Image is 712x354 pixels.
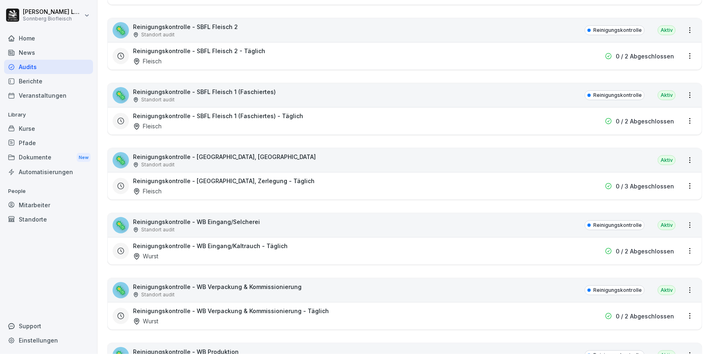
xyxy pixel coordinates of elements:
a: Kurse [4,121,93,136]
div: Aktiv [658,25,676,35]
div: Dokumente [4,150,93,165]
a: Pfade [4,136,93,150]
p: Reinigungskontrolle [593,92,642,99]
div: 🦠 [113,87,129,103]
div: 🦠 [113,217,129,233]
a: Standorte [4,212,93,226]
p: Reinigungskontrolle - SBFL Fleisch 1 (Faschiertes) [133,87,276,96]
a: Audits [4,60,93,74]
p: [PERSON_NAME] Lumetsberger [23,9,82,16]
p: 0 / 2 Abgeschlossen [616,117,674,125]
h3: Reinigungskontrolle - WB Verpackung & Kommissionierung - Täglich [133,307,329,315]
h3: Reinigungskontrolle - SBFL Fleisch 2 - Täglich [133,47,265,55]
a: News [4,45,93,60]
p: Standort audit [141,161,175,168]
p: Reinigungskontrolle - SBFL Fleisch 2 [133,22,238,31]
div: 🦠 [113,282,129,298]
p: Reinigungskontrolle [593,287,642,294]
a: Mitarbeiter [4,198,93,212]
a: Home [4,31,93,45]
a: Automatisierungen [4,165,93,179]
div: Wurst [133,252,158,260]
a: DokumenteNew [4,150,93,165]
p: Reinigungskontrolle - [GEOGRAPHIC_DATA], [GEOGRAPHIC_DATA] [133,152,316,161]
p: 0 / 2 Abgeschlossen [616,247,674,255]
p: People [4,185,93,198]
p: 0 / 2 Abgeschlossen [616,52,674,60]
p: Standort audit [141,31,175,38]
div: Fleisch [133,122,162,130]
h3: Reinigungskontrolle - WB Eingang/Kaltrauch - Täglich [133,242,288,250]
div: 🦠 [113,152,129,168]
p: Standort audit [141,291,175,298]
p: Reinigungskontrolle [593,222,642,229]
a: Einstellungen [4,333,93,347]
a: Berichte [4,74,93,88]
p: 0 / 2 Abgeschlossen [616,312,674,320]
p: 0 / 3 Abgeschlossen [616,182,674,190]
a: Veranstaltungen [4,88,93,103]
p: Library [4,108,93,121]
div: Fleisch [133,187,162,195]
p: Reinigungskontrolle [593,27,642,34]
p: Reinigungskontrolle - WB Verpackung & Kommissionierung [133,282,302,291]
h3: Reinigungskontrolle - SBFL Fleisch 1 (Faschiertes) - Täglich [133,112,303,120]
div: Support [4,319,93,333]
p: Sonnberg Biofleisch [23,16,82,22]
div: New [77,153,91,162]
div: Wurst [133,317,158,325]
div: Fleisch [133,57,162,65]
div: Aktiv [658,90,676,100]
div: 🦠 [113,22,129,38]
p: Standort audit [141,226,175,233]
h3: Reinigungskontrolle - [GEOGRAPHIC_DATA], Zerlegung - Täglich [133,177,315,185]
p: Standort audit [141,96,175,103]
div: Aktiv [658,155,676,165]
p: Reinigungskontrolle - WB Eingang/Selcherei [133,217,260,226]
div: Aktiv [658,220,676,230]
div: Aktiv [658,285,676,295]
